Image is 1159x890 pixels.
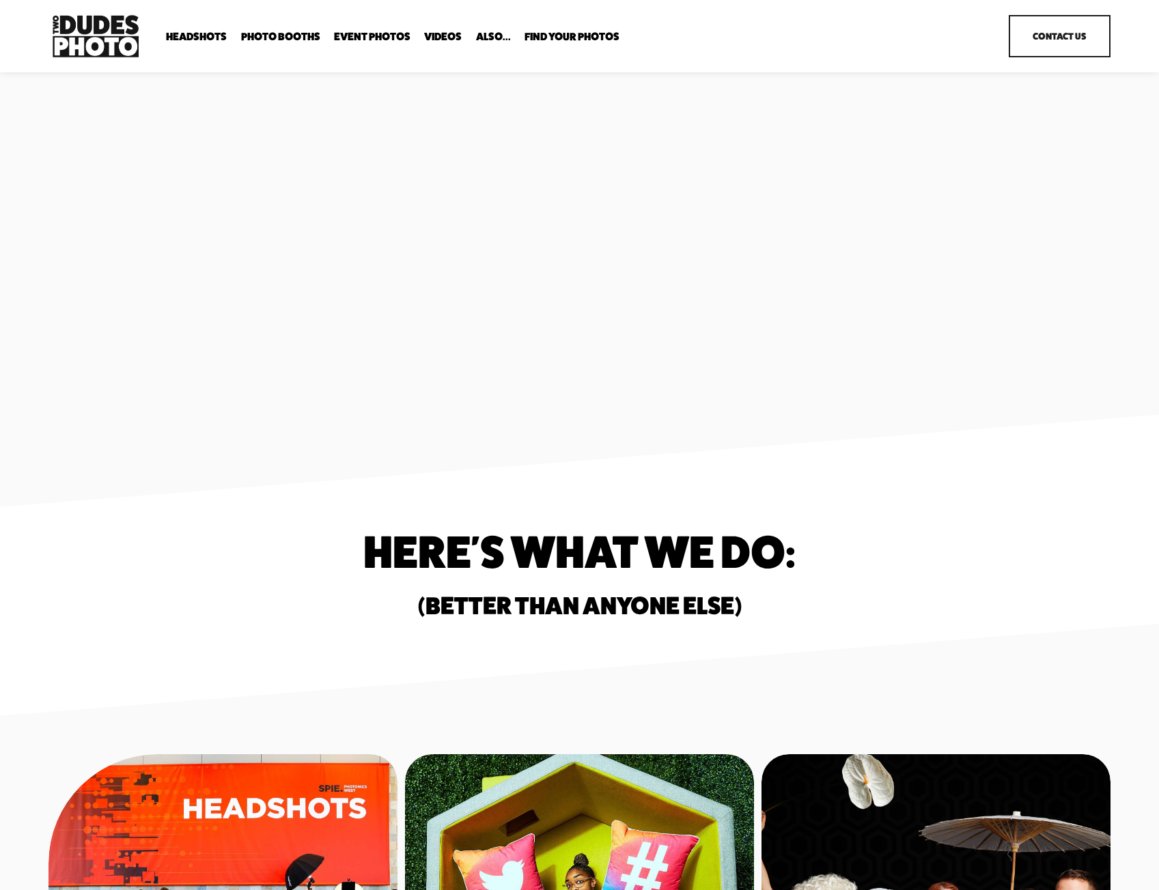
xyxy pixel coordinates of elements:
[166,30,227,43] a: folder dropdown
[424,30,462,43] a: Videos
[241,31,320,42] span: Photo Booths
[334,30,410,43] a: Event Photos
[48,12,143,61] img: Two Dudes Photo | Headshots, Portraits &amp; Photo Booths
[476,30,511,43] a: folder dropdown
[48,111,442,275] h1: Unmatched Quality. Unparalleled Speed.
[48,299,414,368] strong: Two Dudes Photo is a full-service photography & video production agency delivering premium experi...
[166,31,227,42] span: Headshots
[182,594,978,618] h2: (Better than anyone else)
[182,531,978,572] h1: Here's What We do:
[525,31,619,42] span: Find Your Photos
[1009,15,1111,57] a: Contact Us
[241,30,320,43] a: folder dropdown
[525,30,619,43] a: folder dropdown
[476,31,511,42] span: Also...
